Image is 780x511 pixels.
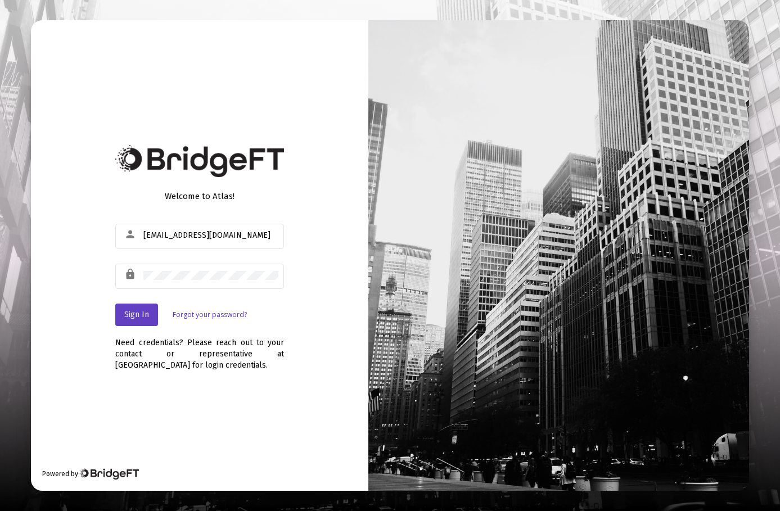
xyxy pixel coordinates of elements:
span: Sign In [124,310,149,319]
div: Welcome to Atlas! [115,191,284,202]
input: Email or Username [143,231,278,240]
div: Need credentials? Please reach out to your contact or representative at [GEOGRAPHIC_DATA] for log... [115,326,284,371]
mat-icon: lock [124,268,138,281]
div: Powered by [42,468,138,480]
img: Bridge Financial Technology Logo [115,145,284,177]
mat-icon: person [124,228,138,241]
a: Forgot your password? [173,309,247,320]
img: Bridge Financial Technology Logo [79,468,138,480]
button: Sign In [115,304,158,326]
